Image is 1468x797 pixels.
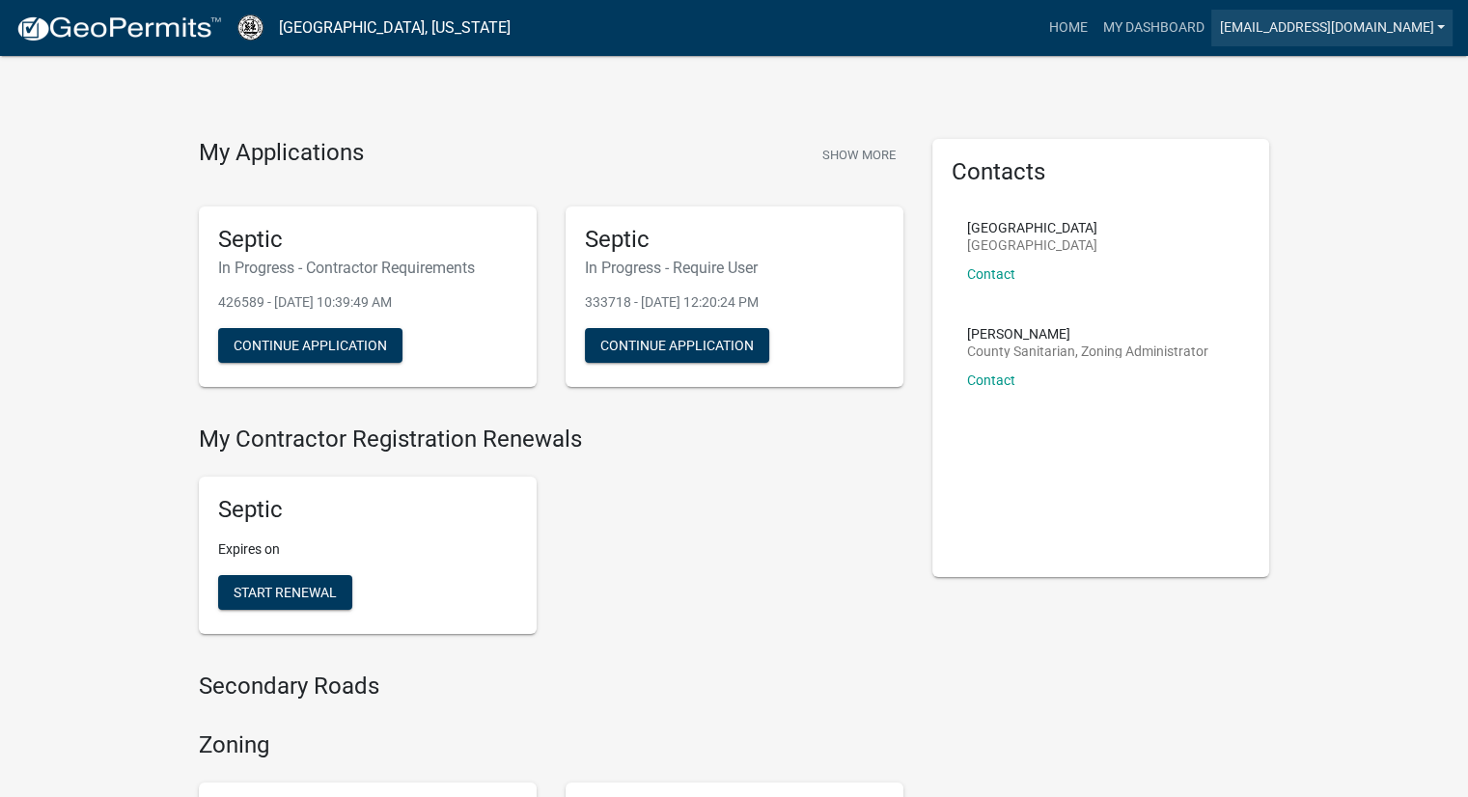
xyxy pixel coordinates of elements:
a: [EMAIL_ADDRESS][DOMAIN_NAME] [1211,10,1453,46]
a: [GEOGRAPHIC_DATA], [US_STATE] [279,12,511,44]
button: Show More [815,139,903,171]
h5: Septic [585,226,884,254]
h4: Secondary Roads [199,673,903,701]
wm-registration-list-section: My Contractor Registration Renewals [199,426,903,649]
a: My Dashboard [1094,10,1211,46]
h6: In Progress - Contractor Requirements [218,259,517,277]
a: Home [1040,10,1094,46]
h4: Zoning [199,731,903,759]
h4: My Applications [199,139,364,168]
button: Continue Application [585,328,769,363]
h4: My Contractor Registration Renewals [199,426,903,453]
p: [PERSON_NAME] [967,327,1208,341]
p: 426589 - [DATE] 10:39:49 AM [218,292,517,313]
a: Contact [967,372,1015,388]
h5: Contacts [952,158,1251,186]
button: Start Renewal [218,575,352,610]
button: Continue Application [218,328,402,363]
img: Grundy County, Iowa [237,14,263,41]
p: County Sanitarian, Zoning Administrator [967,344,1208,358]
p: [GEOGRAPHIC_DATA] [967,221,1097,234]
p: 333718 - [DATE] 12:20:24 PM [585,292,884,313]
h6: In Progress - Require User [585,259,884,277]
p: [GEOGRAPHIC_DATA] [967,238,1097,252]
a: Contact [967,266,1015,282]
p: Expires on [218,539,517,560]
span: Start Renewal [234,585,337,600]
h5: Septic [218,226,517,254]
h5: Septic [218,496,517,524]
